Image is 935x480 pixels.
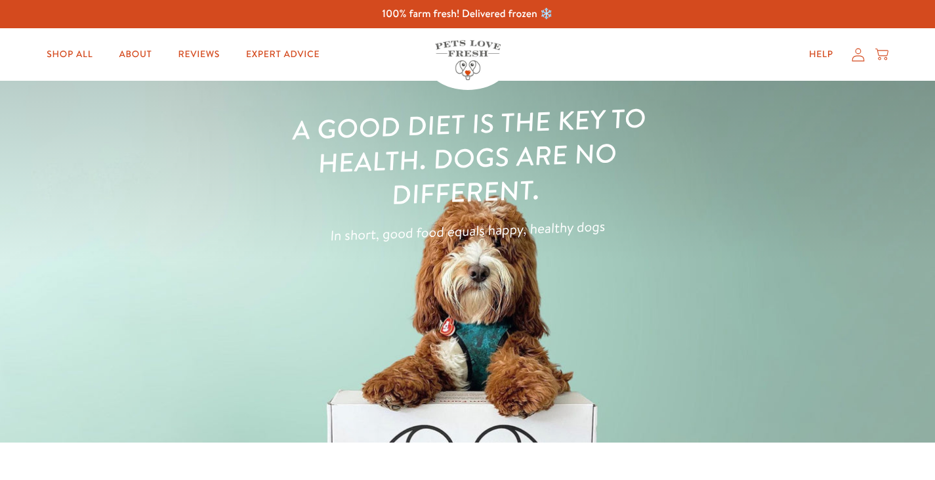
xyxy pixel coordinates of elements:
a: Help [799,41,844,68]
h1: A good diet is the key to health. Dogs are no different. [276,100,659,215]
img: Pets Love Fresh [435,40,501,80]
a: Expert Advice [236,41,330,68]
a: About [108,41,162,68]
a: Reviews [168,41,230,68]
p: In short, good food equals happy, healthy dogs [278,213,657,250]
a: Shop All [36,41,103,68]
